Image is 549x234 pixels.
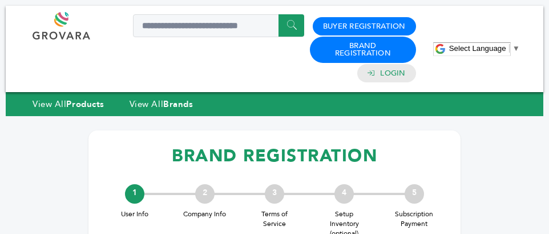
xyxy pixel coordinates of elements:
[391,209,437,229] span: Subscription Payment
[130,98,193,110] a: View AllBrands
[100,139,449,173] h1: BRAND REGISTRATION
[195,184,215,204] div: 2
[133,14,304,37] input: Search a product or brand...
[509,44,510,53] span: ​
[323,21,406,31] a: Buyer Registration
[380,68,405,78] a: Login
[405,184,424,204] div: 5
[182,209,228,219] span: Company Info
[265,184,284,204] div: 3
[125,184,144,204] div: 1
[449,44,506,53] span: Select Language
[33,98,104,110] a: View AllProducts
[66,98,104,110] strong: Products
[112,209,158,219] span: User Info
[335,41,391,58] a: Brand Registration
[252,209,297,229] span: Terms of Service
[163,98,193,110] strong: Brands
[334,184,354,204] div: 4
[449,44,520,53] a: Select Language​
[512,44,520,53] span: ▼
